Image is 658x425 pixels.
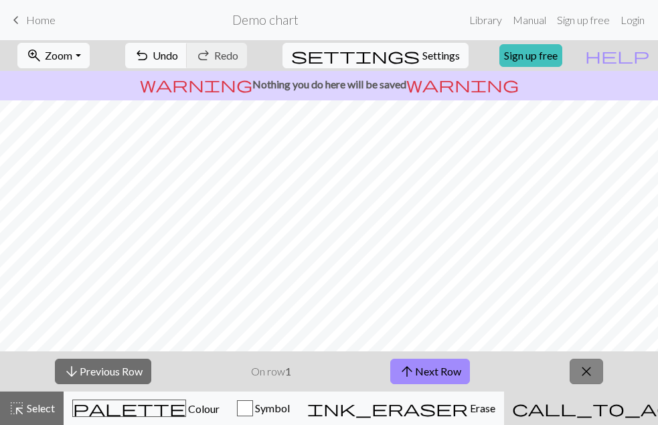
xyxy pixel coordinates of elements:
[228,392,299,425] button: Symbol
[232,12,299,27] h2: Demo chart
[615,7,650,33] a: Login
[282,43,469,68] button: SettingsSettings
[406,75,519,94] span: warning
[140,75,252,94] span: warning
[251,363,291,379] p: On row
[125,43,187,68] button: Undo
[17,43,89,68] button: Zoom
[291,48,420,64] i: Settings
[26,46,42,65] span: zoom_in
[399,362,415,381] span: arrow_upward
[25,402,55,414] span: Select
[307,399,468,418] span: ink_eraser
[422,48,460,64] span: Settings
[73,399,185,418] span: palette
[186,402,220,415] span: Colour
[55,359,151,384] button: Previous Row
[468,402,495,414] span: Erase
[9,399,25,418] span: highlight_alt
[8,9,56,31] a: Home
[499,44,562,67] a: Sign up free
[5,76,653,92] p: Nothing you do here will be saved
[507,7,552,33] a: Manual
[253,402,290,414] span: Symbol
[26,13,56,26] span: Home
[464,7,507,33] a: Library
[285,365,291,377] strong: 1
[45,49,72,62] span: Zoom
[390,359,470,384] button: Next Row
[585,46,649,65] span: help
[8,11,24,29] span: keyboard_arrow_left
[552,7,615,33] a: Sign up free
[578,362,594,381] span: close
[64,362,80,381] span: arrow_downward
[64,392,228,425] button: Colour
[291,46,420,65] span: settings
[299,392,504,425] button: Erase
[134,46,150,65] span: undo
[153,49,178,62] span: Undo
